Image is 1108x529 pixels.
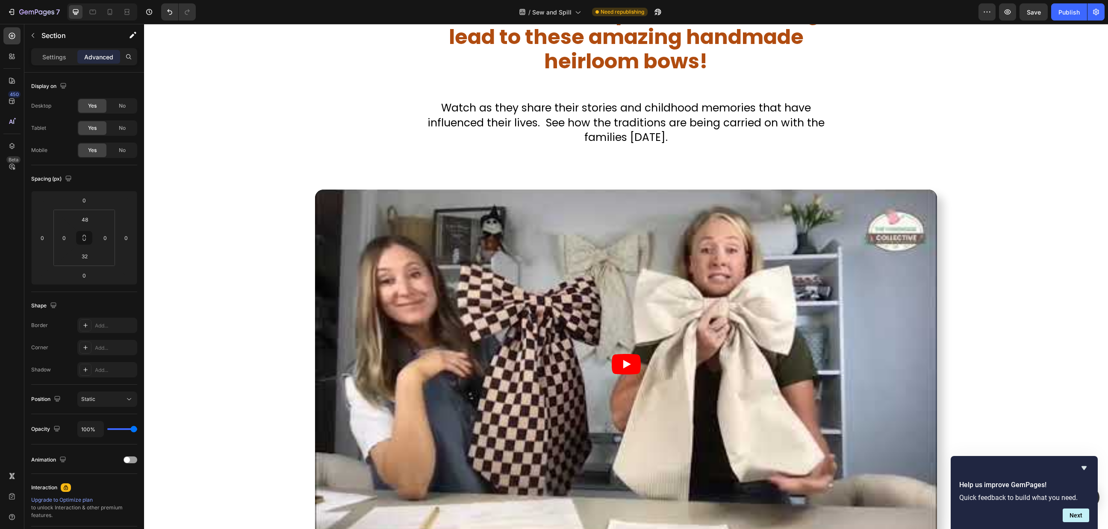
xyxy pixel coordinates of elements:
div: Opacity [31,424,62,435]
div: Beta [6,156,21,163]
input: 0 [76,194,93,207]
span: Save [1027,9,1041,16]
div: Help us improve GemPages! [959,463,1089,522]
span: Yes [88,124,97,132]
span: No [119,124,126,132]
input: 2xl [76,250,93,263]
iframe: Design area [144,24,1108,529]
div: Animation [31,454,68,466]
div: Interaction [31,484,57,491]
span: Sew and Spill [532,8,572,17]
button: Save [1020,3,1048,20]
span: No [119,146,126,154]
span: Yes [88,102,97,110]
input: 0 [120,231,133,244]
span: No [119,102,126,110]
div: Add... [95,322,135,330]
div: Desktop [31,102,51,110]
div: Shadow [31,366,51,374]
span: Watch as they share their stories and childhood memories that have influenced their lives. See ho... [283,76,681,121]
div: Shape [31,300,59,312]
button: Next question [1063,509,1089,522]
span: Static [81,396,95,402]
div: Position [31,394,62,405]
input: 0px [58,231,71,244]
input: 0px [99,231,112,244]
button: Hide survey [1079,463,1089,473]
input: 0 [76,269,93,282]
div: Spacing (px) [31,173,74,185]
div: Add... [95,366,135,374]
div: Upgrade to Optimize plan [31,496,137,504]
p: Section [41,30,112,41]
span: / [528,8,530,17]
p: 7 [56,7,60,17]
button: 7 [3,3,64,20]
div: Undo/Redo [161,3,196,20]
p: Quick feedback to build what you need. [959,494,1089,502]
button: Play [468,330,497,351]
div: Mobile [31,146,47,154]
div: 450 [8,91,21,98]
div: Display on [31,81,68,92]
div: Border [31,321,48,329]
div: Publish [1058,8,1080,17]
input: 3xl [76,213,93,226]
div: Add... [95,344,135,352]
input: 0 [36,231,49,244]
p: Advanced [84,53,113,61]
div: to unlock Interaction & other premium features. [31,496,137,519]
input: Auto [78,421,103,437]
div: Corner [31,344,48,351]
button: Static [77,392,137,407]
p: Settings [42,53,66,61]
button: Publish [1051,3,1087,20]
h2: Help us improve GemPages! [959,480,1089,490]
span: Need republishing [601,8,644,16]
div: Tablet [31,124,46,132]
span: Yes [88,146,97,154]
